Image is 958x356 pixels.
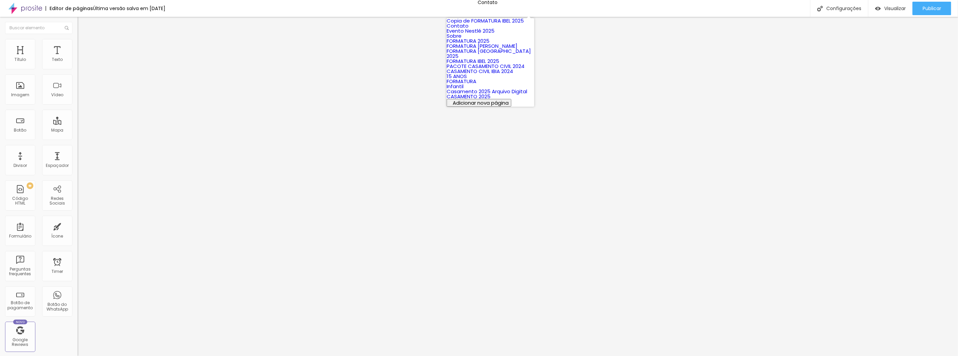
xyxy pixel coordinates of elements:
div: Imagem [11,93,29,97]
button: Publicar [913,2,951,15]
div: Botão de pagamento [7,300,33,310]
div: Redes Sociais [44,196,70,206]
div: Título [14,57,26,62]
span: Adicionar nova página [453,99,509,106]
a: Contato [447,22,469,29]
button: Adicionar nova página [447,99,511,107]
a: FORMATURA [447,78,476,85]
a: PACOTE CASAMENTO CIVIL 2024 [447,63,524,70]
div: Botão do WhatsApp [44,302,70,312]
a: FORMATURA IBEL 2025 [447,58,499,65]
button: Visualizar [868,2,913,15]
div: Divisor [13,163,27,168]
div: Google Reviews [7,337,33,347]
input: Buscar elemento [5,22,72,34]
a: FORMATURA [GEOGRAPHIC_DATA] 2025 [447,47,531,60]
div: Timer [52,269,63,274]
span: Visualizar [884,6,906,11]
a: CASAMENTO 2025 [447,93,490,100]
a: Evento Nestlé 2025 [447,27,494,34]
a: 15 ANOS [447,73,467,80]
div: Novo [13,320,28,324]
img: Icone [65,26,69,30]
a: Copia de FORMATURA IBEL 2025 [447,17,524,24]
img: view-1.svg [875,6,881,11]
a: Casamento 2025 Arquivo Digital [447,88,527,95]
div: Última versão salva em [DATE] [93,6,165,11]
div: Texto [52,57,63,62]
div: Espaçador [46,163,69,168]
div: Ícone [52,234,63,239]
div: Editor de páginas [45,6,93,11]
div: Mapa [51,128,63,133]
div: Perguntas frequentes [7,267,33,277]
div: Botão [14,128,27,133]
a: FORMATURA [PERSON_NAME] [447,42,517,49]
a: Infantil [447,83,464,90]
span: Publicar [923,6,941,11]
a: FORMATURA 2025 [447,37,489,44]
a: Sobre [447,32,461,39]
div: Formulário [9,234,31,239]
iframe: Editor [77,17,958,356]
div: Vídeo [51,93,63,97]
div: Código HTML [7,196,33,206]
a: CASAMENTO CIVIL IBIA 2024 [447,68,513,75]
img: Icone [817,6,823,11]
